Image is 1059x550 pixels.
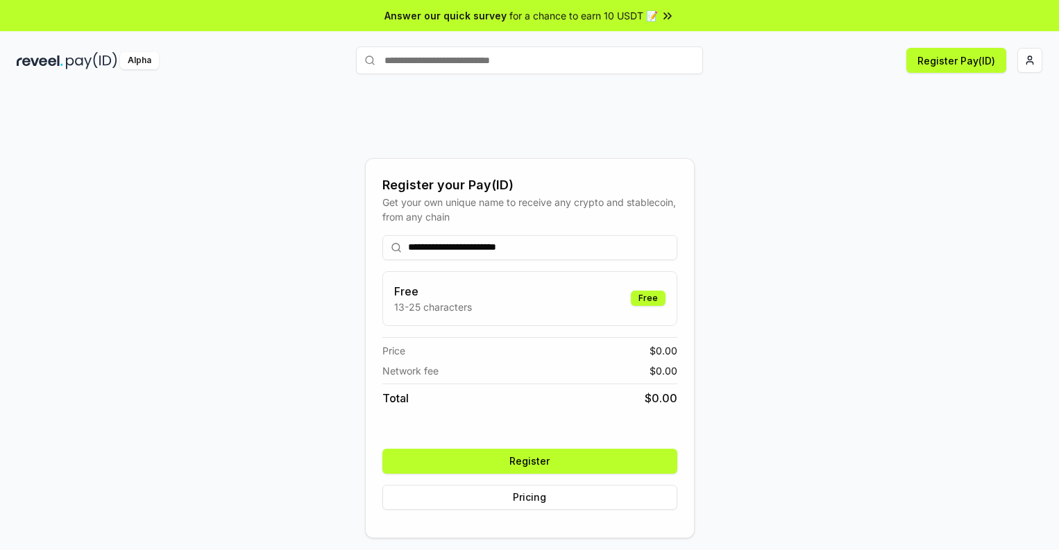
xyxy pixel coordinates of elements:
[394,283,472,300] h3: Free
[17,52,63,69] img: reveel_dark
[382,195,677,224] div: Get your own unique name to receive any crypto and stablecoin, from any chain
[394,300,472,314] p: 13-25 characters
[650,363,677,378] span: $ 0.00
[382,485,677,510] button: Pricing
[382,449,677,474] button: Register
[382,363,439,378] span: Network fee
[382,343,405,358] span: Price
[384,8,507,23] span: Answer our quick survey
[66,52,117,69] img: pay_id
[650,343,677,358] span: $ 0.00
[382,175,677,195] div: Register your Pay(ID)
[120,52,159,69] div: Alpha
[631,291,666,306] div: Free
[645,390,677,406] span: $ 0.00
[906,48,1006,73] button: Register Pay(ID)
[382,390,409,406] span: Total
[509,8,658,23] span: for a chance to earn 10 USDT 📝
